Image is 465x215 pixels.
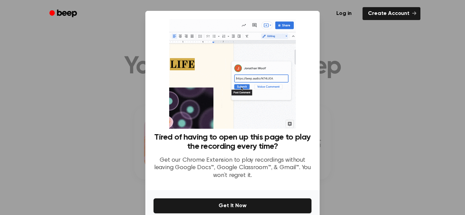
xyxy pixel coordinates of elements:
[169,19,295,129] img: Beep extension in action
[330,6,358,21] a: Log in
[154,198,311,213] button: Get It Now
[154,133,311,151] h3: Tired of having to open up this page to play the recording every time?
[363,7,420,20] a: Create Account
[45,7,83,20] a: Beep
[154,157,311,180] p: Get our Chrome Extension to play recordings without leaving Google Docs™, Google Classroom™, & Gm...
